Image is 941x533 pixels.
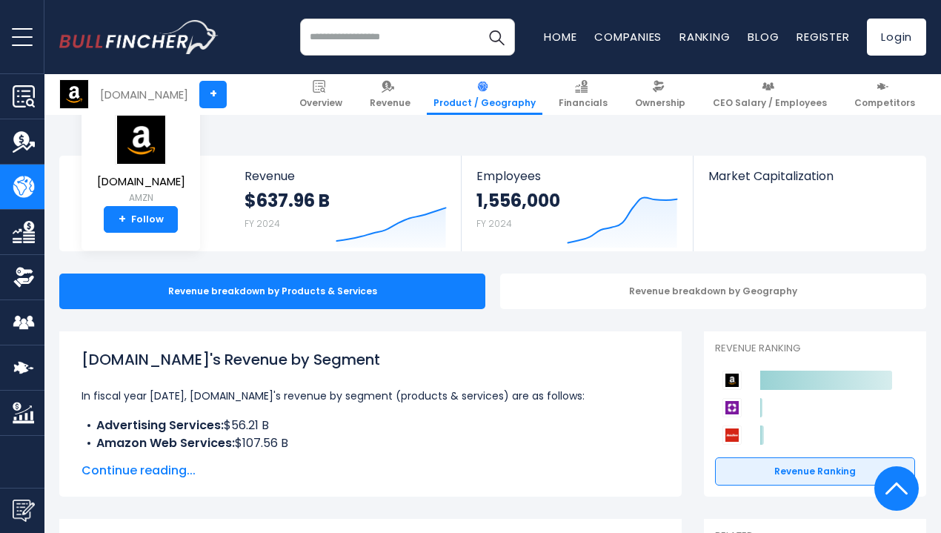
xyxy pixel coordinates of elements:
small: AMZN [97,191,185,205]
a: Companies [594,29,662,44]
a: Login [867,19,926,56]
a: Market Capitalization [694,156,925,208]
div: Revenue breakdown by Geography [500,274,926,309]
button: Search [478,19,515,56]
span: Product / Geography [433,97,536,109]
strong: + [119,213,126,226]
span: Competitors [854,97,915,109]
a: Revenue $637.96 B FY 2024 [230,156,462,251]
div: Revenue breakdown by Products & Services [59,274,485,309]
span: Continue reading... [82,462,659,480]
span: Revenue [370,97,410,109]
span: Overview [299,97,342,109]
p: Revenue Ranking [715,342,915,355]
strong: 1,556,000 [476,189,560,212]
a: Go to homepage [59,20,219,54]
img: AMZN logo [115,115,167,165]
a: Register [797,29,849,44]
a: Ownership [628,74,692,115]
b: Advertising Services: [96,417,224,434]
img: AutoZone competitors logo [722,426,742,445]
span: Market Capitalization [708,169,910,183]
span: Ownership [635,97,685,109]
a: Product / Geography [427,74,542,115]
b: Amazon Web Services: [96,434,235,451]
a: Revenue Ranking [715,457,915,486]
span: Revenue [245,169,447,183]
span: [DOMAIN_NAME] [97,176,185,188]
a: Blog [748,29,779,44]
p: In fiscal year [DATE], [DOMAIN_NAME]'s revenue by segment (products & services) are as follows: [82,387,659,405]
h1: [DOMAIN_NAME]'s Revenue by Segment [82,348,659,371]
span: CEO Salary / Employees [713,97,827,109]
a: Financials [552,74,614,115]
img: bullfincher logo [59,20,219,54]
strong: $637.96 B [245,189,330,212]
img: Amazon.com competitors logo [722,371,742,390]
li: $56.21 B [82,417,659,434]
div: [DOMAIN_NAME] [100,86,188,103]
small: FY 2024 [245,217,280,230]
span: Employees [476,169,677,183]
span: Financials [559,97,608,109]
img: Wayfair competitors logo [722,398,742,417]
a: Competitors [848,74,922,115]
li: $107.56 B [82,434,659,452]
small: FY 2024 [476,217,512,230]
a: + [199,81,227,108]
a: Ranking [679,29,730,44]
a: Revenue [363,74,417,115]
a: [DOMAIN_NAME] AMZN [96,114,186,207]
a: Home [544,29,576,44]
img: Ownership [13,266,35,288]
a: Overview [293,74,349,115]
img: AMZN logo [60,80,88,108]
a: +Follow [104,206,178,233]
a: CEO Salary / Employees [706,74,834,115]
a: Employees 1,556,000 FY 2024 [462,156,692,251]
